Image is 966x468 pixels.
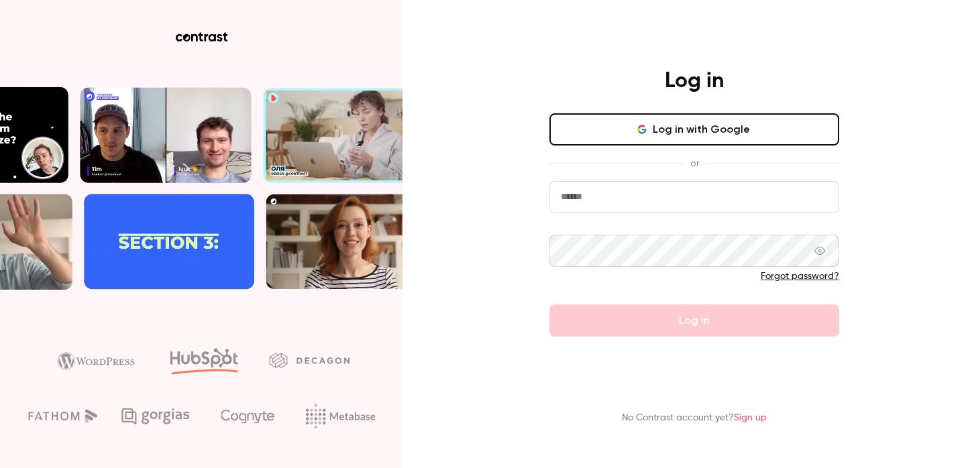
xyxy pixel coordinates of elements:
a: Sign up [734,413,767,422]
img: decagon [269,353,350,367]
h4: Log in [665,68,724,95]
span: or [684,156,706,170]
a: Forgot password? [761,272,839,281]
p: No Contrast account yet? [622,411,767,425]
button: Log in with Google [549,113,839,145]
